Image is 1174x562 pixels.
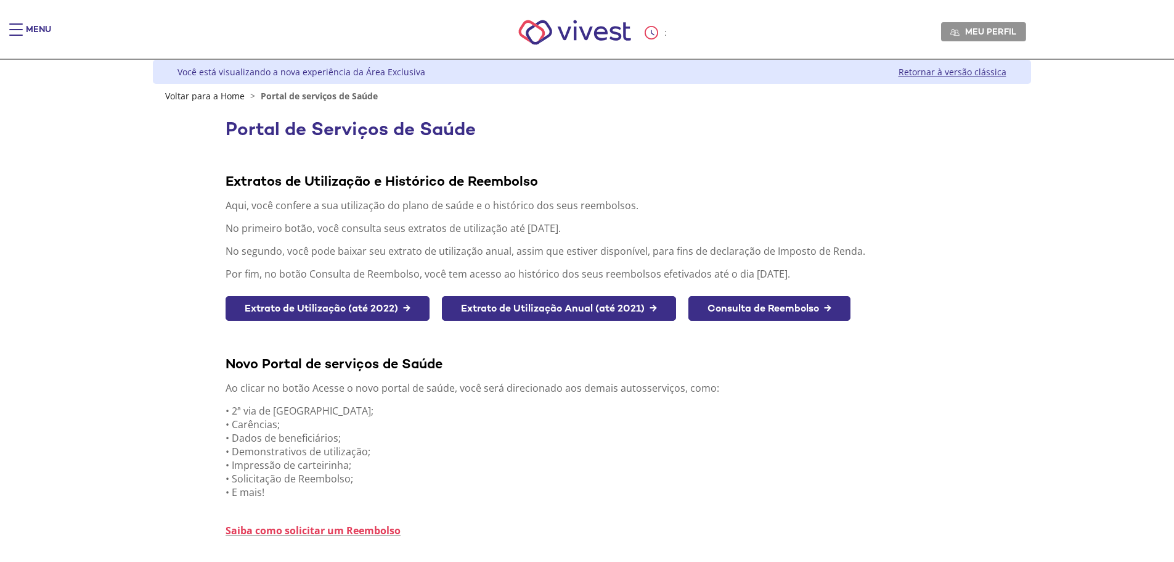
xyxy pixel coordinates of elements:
p: • 2ª via de [GEOGRAPHIC_DATA]; • Carências; • Dados de beneficiários; • Demonstrativos de utiliza... [226,404,958,499]
p: Por fim, no botão Consulta de Reembolso, você tem acesso ao histórico dos seus reembolsos efetiva... [226,267,958,281]
a: Saiba como solicitar um Reembolso [226,524,401,537]
div: : [645,26,669,39]
a: Consulta de Reembolso → [688,296,850,321]
span: Meu perfil [965,26,1016,37]
a: Extrato de Utilização Anual (até 2021) → [442,296,676,321]
span: > [247,90,258,102]
a: Voltar para a Home [165,90,245,102]
div: Menu [26,23,51,48]
p: Ao clicar no botão Acesse o novo portal de saúde, você será direcionado aos demais autosserviços,... [226,381,958,395]
a: Extrato de Utilização (até 2022) → [226,296,430,321]
span: Portal de serviços de Saúde [261,90,378,102]
div: Novo Portal de serviços de Saúde [226,355,958,372]
img: Vivest [505,6,645,59]
p: No segundo, você pode baixar seu extrato de utilização anual, assim que estiver disponível, para ... [226,244,958,258]
div: Extratos de Utilização e Histórico de Reembolso [226,172,958,189]
h1: Portal de Serviços de Saúde [226,119,958,139]
p: Aqui, você confere a sua utilização do plano de saúde e o histórico dos seus reembolsos. [226,199,958,212]
a: Retornar à versão clássica [899,66,1006,78]
p: No primeiro botão, você consulta seus extratos de utilização até [DATE]. [226,221,958,235]
section: <span lang="pt-BR" dir="ltr">Visualizador do Conteúdo da Web</span> [226,113,958,562]
div: Você está visualizando a nova experiência da Área Exclusiva [177,66,425,78]
img: Meu perfil [950,28,960,37]
a: Meu perfil [941,22,1026,41]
